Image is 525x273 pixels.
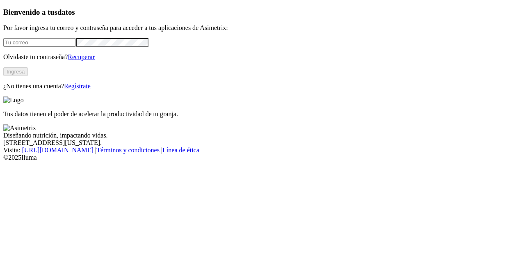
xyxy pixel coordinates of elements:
[3,53,522,61] p: Olvidaste tu contraseña?
[3,132,522,139] div: Diseñando nutrición, impactando vidas.
[3,124,36,132] img: Asimetrix
[3,8,522,17] h3: Bienvenido a tus
[3,24,522,32] p: Por favor ingresa tu correo y contraseña para acceder a tus aplicaciones de Asimetrix:
[3,154,522,161] div: © 2025 Iluma
[64,83,91,89] a: Regístrate
[3,67,28,76] button: Ingresa
[68,53,95,60] a: Recuperar
[3,83,522,90] p: ¿No tienes una cuenta?
[96,147,160,154] a: Términos y condiciones
[3,139,522,147] div: [STREET_ADDRESS][US_STATE].
[22,147,94,154] a: [URL][DOMAIN_NAME]
[3,147,522,154] div: Visita : | |
[3,110,522,118] p: Tus datos tienen el poder de acelerar la productividad de tu granja.
[3,96,24,104] img: Logo
[57,8,75,16] span: datos
[162,147,199,154] a: Línea de ética
[3,38,76,47] input: Tu correo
